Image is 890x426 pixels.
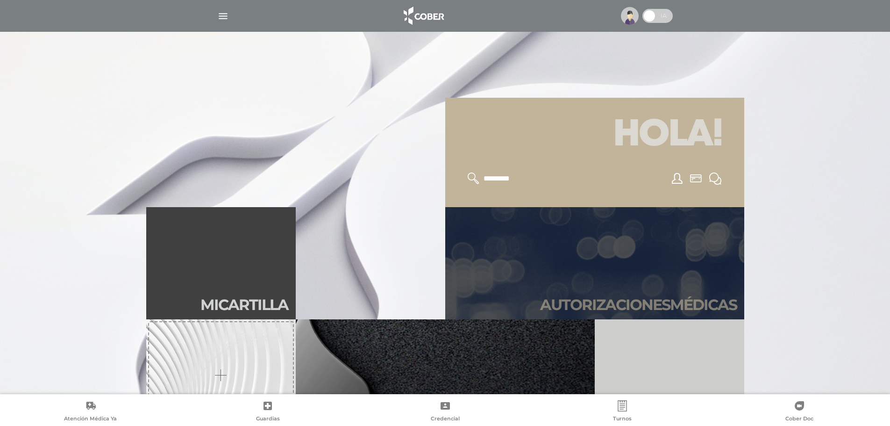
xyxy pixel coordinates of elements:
[200,296,288,314] h2: Mi car tilla
[540,296,737,314] h2: Autori zaciones médicas
[534,400,711,424] a: Turnos
[217,10,229,22] img: Cober_menu-lines-white.svg
[613,415,632,424] span: Turnos
[445,207,744,319] a: Autorizacionesmédicas
[356,400,534,424] a: Credencial
[64,415,117,424] span: Atención Médica Ya
[711,400,888,424] a: Cober Doc
[146,207,296,319] a: Micartilla
[785,415,813,424] span: Cober Doc
[256,415,280,424] span: Guardias
[456,109,733,161] h1: Hola!
[621,7,639,25] img: profile-placeholder.svg
[399,5,448,27] img: logo_cober_home-white.png
[2,400,179,424] a: Atención Médica Ya
[179,400,356,424] a: Guardias
[431,415,460,424] span: Credencial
